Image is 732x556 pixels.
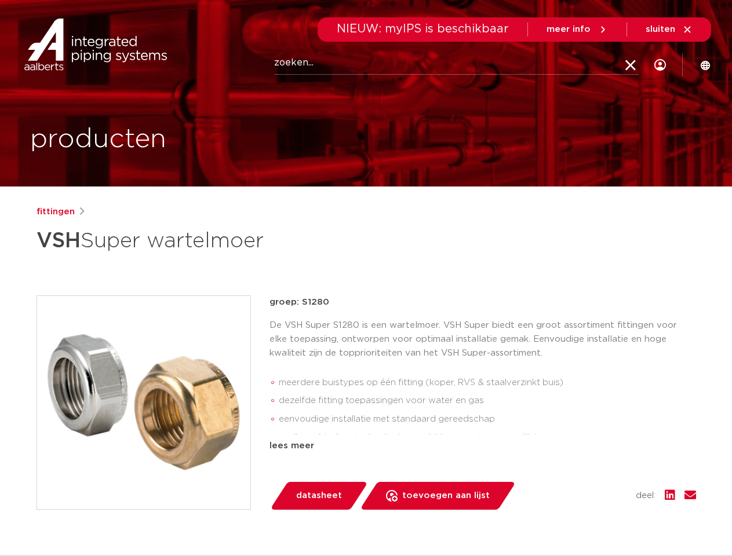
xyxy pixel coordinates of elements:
[270,295,696,309] p: groep: S1280
[279,410,696,429] li: eenvoudige installatie met standaard gereedschap
[547,25,591,34] span: meer info
[547,24,608,35] a: meer info
[279,392,696,410] li: dezelfde fitting toepassingen voor water en gas
[270,439,696,453] div: lees meer
[30,121,166,158] h1: producten
[279,374,696,392] li: meerdere buistypes op één fitting (koper, RVS & staalverzinkt buis)
[402,487,490,505] span: toevoegen aan lijst
[296,487,342,505] span: datasheet
[270,482,368,510] a: datasheet
[37,231,81,251] strong: VSH
[646,25,675,34] span: sluiten
[37,296,250,509] img: Product Image for VSH Super wartelmoer
[646,24,693,35] a: sluiten
[37,224,472,258] h1: Super wartelmoer
[270,319,696,360] p: De VSH Super S1280 is een wartelmoer. VSH Super biedt een groot assortiment fittingen voor elke t...
[274,52,639,75] input: zoeken...
[279,429,696,447] li: snelle verbindingstechnologie waarbij her-montage mogelijk is
[337,23,509,35] span: NIEUW: myIPS is beschikbaar
[636,489,655,503] span: deel:
[37,205,75,219] a: fittingen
